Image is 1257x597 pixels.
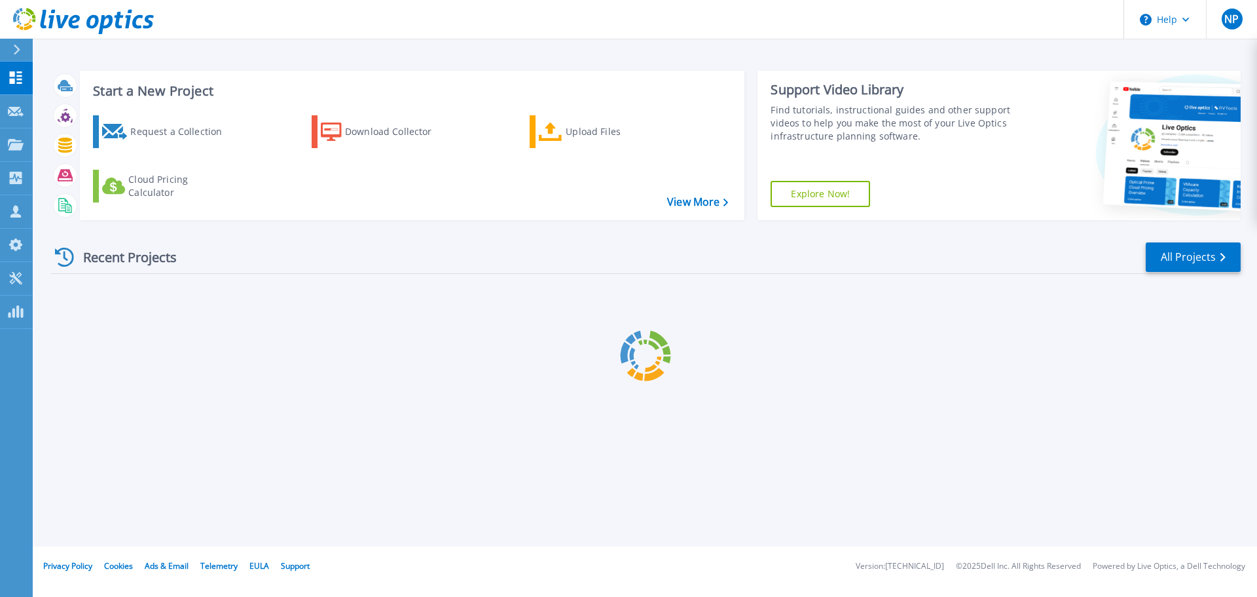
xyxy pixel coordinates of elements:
a: All Projects [1146,242,1241,272]
li: © 2025 Dell Inc. All Rights Reserved [956,562,1081,571]
a: Ads & Email [145,560,189,571]
a: Download Collector [312,115,458,148]
li: Powered by Live Optics, a Dell Technology [1093,562,1245,571]
a: Cloud Pricing Calculator [93,170,239,202]
a: Cookies [104,560,133,571]
div: Download Collector [345,119,450,145]
div: Cloud Pricing Calculator [128,173,233,199]
a: Telemetry [200,560,238,571]
div: Support Video Library [771,81,1017,98]
div: Recent Projects [50,241,194,273]
a: Explore Now! [771,181,870,207]
a: EULA [249,560,269,571]
h3: Start a New Project [93,84,728,98]
a: Upload Files [530,115,676,148]
div: Request a Collection [130,119,235,145]
a: Request a Collection [93,115,239,148]
a: Privacy Policy [43,560,92,571]
a: View More [667,196,728,208]
a: Support [281,560,310,571]
span: NP [1224,14,1239,24]
div: Upload Files [566,119,670,145]
div: Find tutorials, instructional guides and other support videos to help you make the most of your L... [771,104,1017,143]
li: Version: [TECHNICAL_ID] [856,562,944,571]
